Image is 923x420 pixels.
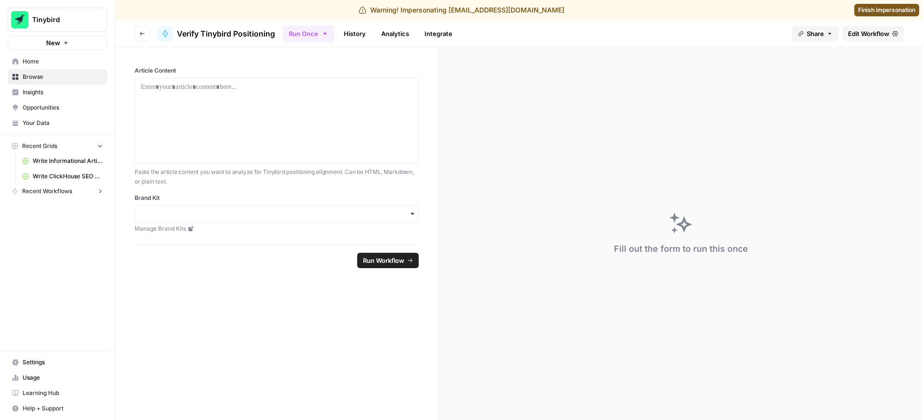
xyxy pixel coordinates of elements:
[23,88,103,97] span: Insights
[359,5,564,15] div: Warning! Impersonating [EMAIL_ADDRESS][DOMAIN_NAME]
[792,26,838,41] button: Share
[23,73,103,81] span: Browse
[177,28,275,39] span: Verify Tinybird Positioning
[22,142,57,150] span: Recent Grids
[135,224,419,233] a: Manage Brand Kits
[18,153,107,169] a: Write Informational Article
[11,11,28,28] img: Tinybird Logo
[848,29,889,38] span: Edit Workflow
[23,404,103,413] span: Help + Support
[854,4,919,16] a: Finish impersonation
[338,26,372,41] a: History
[8,355,107,370] a: Settings
[807,29,824,38] span: Share
[22,187,72,196] span: Recent Workflows
[8,401,107,416] button: Help + Support
[8,385,107,401] a: Learning Hub
[135,66,419,75] label: Article Content
[23,358,103,367] span: Settings
[363,256,404,265] span: Run Workflow
[419,26,458,41] a: Integrate
[135,167,419,186] p: Paste the article content you want to analyze for Tinybird positioning alignment. Can be HTML, Ma...
[135,194,419,202] label: Brand Kit
[23,119,103,127] span: Your Data
[8,69,107,85] a: Browse
[357,253,419,268] button: Run Workflow
[23,57,103,66] span: Home
[8,8,107,32] button: Workspace: Tinybird
[18,169,107,184] a: Write ClickHouse SEO Article
[375,26,415,41] a: Analytics
[842,26,904,41] a: Edit Workflow
[158,26,275,41] a: Verify Tinybird Positioning
[32,15,90,25] span: Tinybird
[23,103,103,112] span: Opportunities
[8,115,107,131] a: Your Data
[23,373,103,382] span: Usage
[8,54,107,69] a: Home
[283,25,334,42] button: Run Once
[23,389,103,397] span: Learning Hub
[8,85,107,100] a: Insights
[8,370,107,385] a: Usage
[8,139,107,153] button: Recent Grids
[8,36,107,50] button: New
[8,100,107,115] a: Opportunities
[858,6,915,14] span: Finish impersonation
[33,172,103,181] span: Write ClickHouse SEO Article
[46,38,60,48] span: New
[614,242,748,256] div: Fill out the form to run this once
[8,184,107,198] button: Recent Workflows
[33,157,103,165] span: Write Informational Article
